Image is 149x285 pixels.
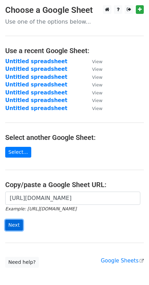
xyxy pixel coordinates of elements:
[5,192,140,205] input: Paste your Google Sheet URL here
[5,74,67,80] a: Untitled spreadsheet
[5,82,67,88] a: Untitled spreadsheet
[85,74,102,80] a: View
[5,206,76,211] small: Example: [URL][DOMAIN_NAME]
[85,90,102,96] a: View
[5,18,144,25] p: Use one of the options below...
[5,105,67,111] a: Untitled spreadsheet
[5,257,39,268] a: Need help?
[5,220,23,230] input: Next
[85,105,102,111] a: View
[92,59,102,64] small: View
[85,82,102,88] a: View
[5,47,144,55] h4: Use a recent Google Sheet:
[5,181,144,189] h4: Copy/paste a Google Sheet URL:
[92,75,102,80] small: View
[5,90,67,96] a: Untitled spreadsheet
[85,66,102,72] a: View
[101,258,144,264] a: Google Sheets
[5,97,67,103] a: Untitled spreadsheet
[92,67,102,72] small: View
[92,98,102,103] small: View
[92,106,102,111] small: View
[85,97,102,103] a: View
[5,66,67,72] a: Untitled spreadsheet
[5,147,31,158] a: Select...
[5,58,67,65] a: Untitled spreadsheet
[85,58,102,65] a: View
[114,252,149,285] iframe: Chat Widget
[92,82,102,87] small: View
[92,90,102,95] small: View
[5,133,144,142] h4: Select another Google Sheet:
[5,5,144,15] h3: Choose a Google Sheet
